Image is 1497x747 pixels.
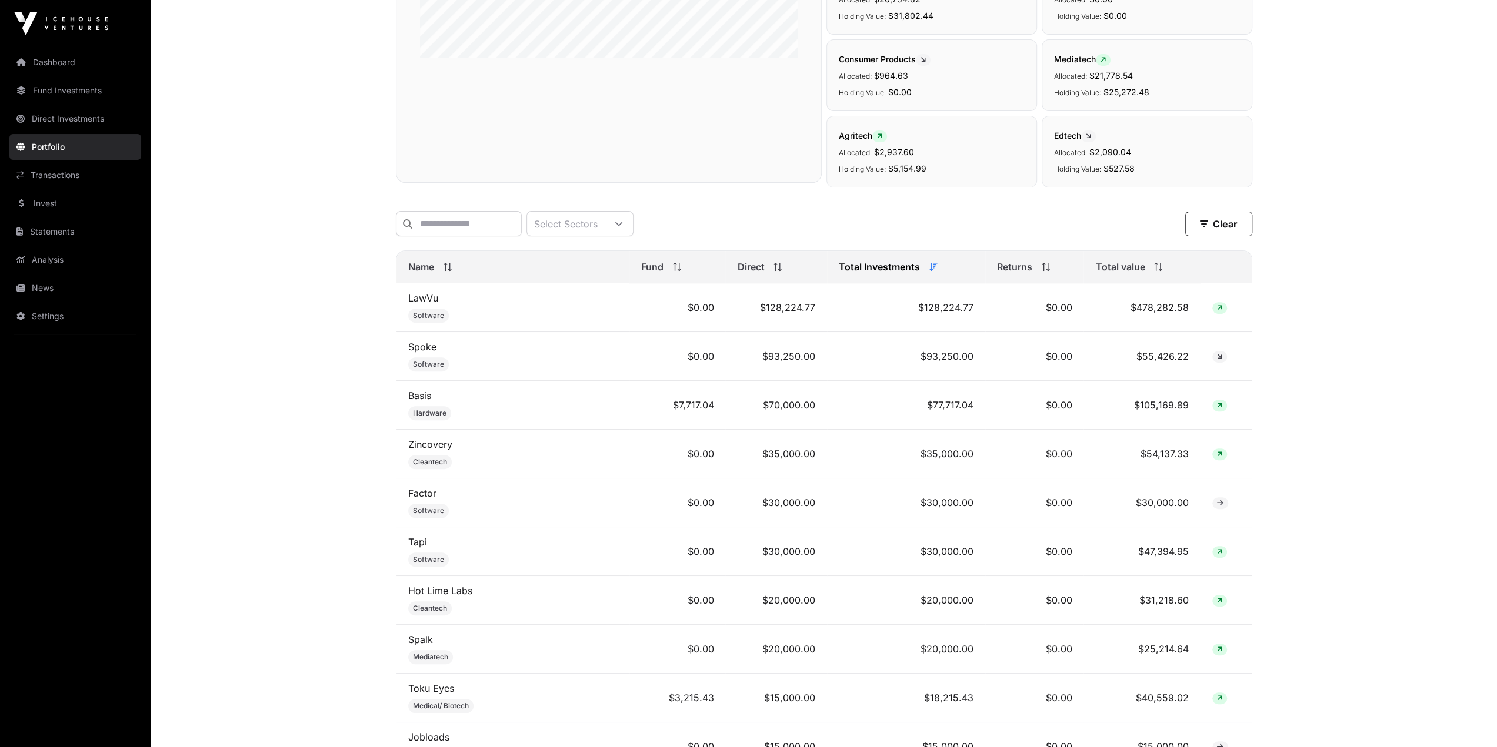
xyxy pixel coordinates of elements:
a: Toku Eyes [408,682,454,694]
td: $0.00 [629,478,726,527]
td: $0.00 [629,283,726,332]
a: Tapi [408,536,427,548]
td: $0.00 [629,332,726,381]
span: Consumer Products [839,54,931,64]
span: Holding Value: [1054,88,1101,97]
span: Mediatech [413,652,448,662]
span: Edtech [1054,130,1096,140]
td: $30,000.00 [725,527,827,576]
span: Total Investments [839,260,920,274]
span: Allocated: [839,72,872,81]
td: $0.00 [629,576,726,625]
span: Allocated: [839,148,872,157]
td: $0.00 [985,576,1084,625]
a: Spalk [408,634,433,645]
span: Allocated: [1054,72,1087,81]
span: Holding Value: [839,12,886,21]
td: $3,215.43 [629,674,726,722]
td: $105,169.89 [1083,381,1201,430]
td: $93,250.00 [827,332,985,381]
span: Agritech [839,130,887,140]
span: Software [413,555,444,564]
span: $21,778.54 [1089,71,1133,81]
td: $0.00 [985,527,1084,576]
a: Analysis [9,247,141,273]
td: $30,000.00 [1083,478,1201,527]
td: $0.00 [629,625,726,674]
td: $47,394.95 [1083,527,1201,576]
td: $54,137.33 [1083,430,1201,478]
span: $2,937.60 [874,147,914,157]
span: Software [413,360,444,369]
td: $18,215.43 [827,674,985,722]
td: $55,426.22 [1083,332,1201,381]
td: $0.00 [985,283,1084,332]
td: $35,000.00 [827,430,985,478]
span: Returns [997,260,1032,274]
a: Direct Investments [9,106,141,132]
iframe: Chat Widget [1438,691,1497,747]
td: $93,250.00 [725,332,827,381]
td: $0.00 [985,381,1084,430]
span: Hardware [413,408,446,418]
td: $35,000.00 [725,430,827,478]
td: $0.00 [985,430,1084,478]
span: Direct [737,260,764,274]
td: $77,717.04 [827,381,985,430]
button: Clear [1185,212,1252,236]
td: $0.00 [629,527,726,576]
a: Settings [9,303,141,329]
td: $20,000.00 [827,576,985,625]
span: $5,154.99 [888,163,926,173]
td: $31,218.60 [1083,576,1201,625]
a: LawVu [408,292,438,304]
td: $70,000.00 [725,381,827,430]
span: Software [413,311,444,320]
td: $7,717.04 [629,381,726,430]
span: Name [408,260,434,274]
span: Software [413,506,444,515]
a: Hot Lime Labs [408,585,472,597]
td: $30,000.00 [827,478,985,527]
a: Spoke [408,341,436,353]
span: $25,272.48 [1103,87,1149,97]
span: Holding Value: [1054,165,1101,173]
td: $30,000.00 [827,527,985,576]
td: $40,559.02 [1083,674,1201,722]
td: $478,282.58 [1083,283,1201,332]
td: $30,000.00 [725,478,827,527]
td: $15,000.00 [725,674,827,722]
td: $0.00 [985,625,1084,674]
a: Transactions [9,162,141,188]
span: Fund [641,260,664,274]
td: $20,000.00 [725,576,827,625]
span: Total value [1095,260,1145,274]
span: Holding Value: [839,165,886,173]
span: $2,090.04 [1089,147,1131,157]
td: $0.00 [629,430,726,478]
span: Mediatech [1054,54,1111,64]
a: Fund Investments [9,78,141,103]
span: Medical/ Biotech [413,701,469,711]
a: News [9,275,141,301]
a: Dashboard [9,49,141,75]
span: Cleantech [413,604,447,613]
span: $31,802.44 [888,11,933,21]
td: $20,000.00 [827,625,985,674]
span: Cleantech [413,457,447,467]
span: $527.58 [1103,163,1135,173]
td: $0.00 [985,332,1084,381]
td: $0.00 [985,674,1084,722]
img: Icehouse Ventures Logo [14,12,108,35]
td: $128,224.77 [725,283,827,332]
div: Select Sectors [527,212,605,236]
a: Factor [408,487,436,499]
a: Jobloads [408,731,449,743]
span: Holding Value: [1054,12,1101,21]
span: $0.00 [888,87,912,97]
span: $0.00 [1103,11,1127,21]
span: Allocated: [1054,148,1087,157]
a: Basis [408,390,431,401]
span: Holding Value: [839,88,886,97]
